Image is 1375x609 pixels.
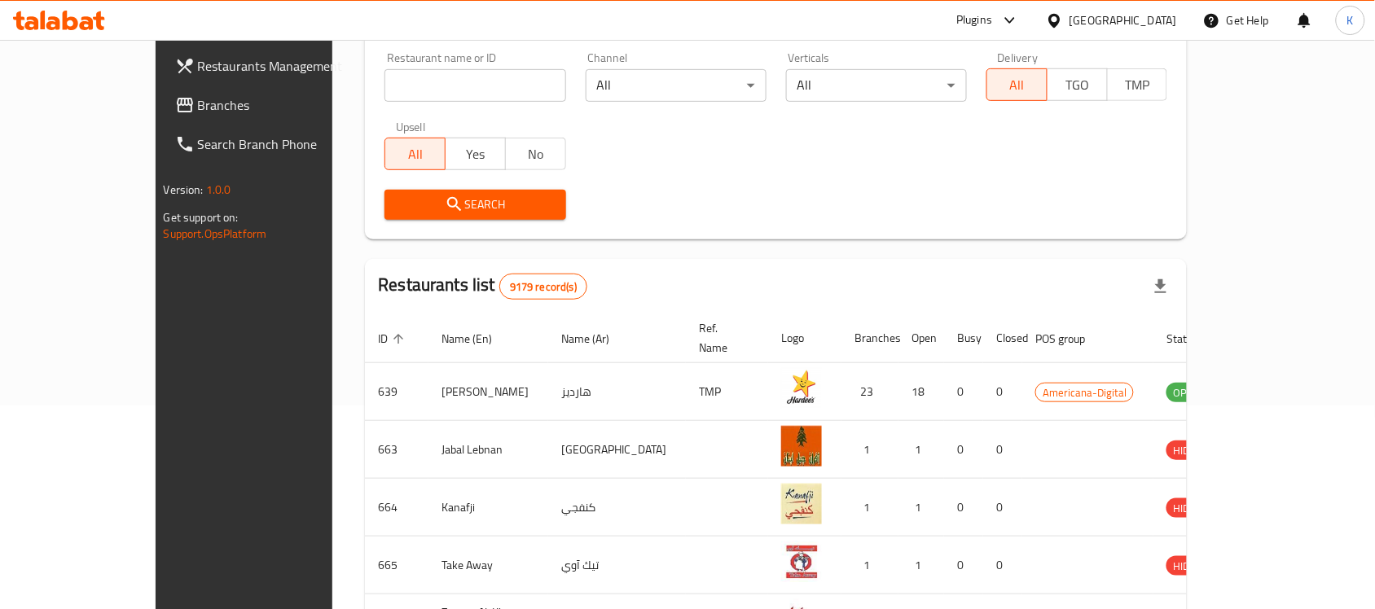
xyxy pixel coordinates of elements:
[1166,499,1215,518] span: HIDDEN
[384,138,446,170] button: All
[365,479,428,537] td: 664
[983,479,1022,537] td: 0
[983,363,1022,421] td: 0
[699,318,749,357] span: Ref. Name
[841,363,898,421] td: 23
[1107,68,1168,101] button: TMP
[198,134,372,154] span: Search Branch Phone
[206,179,231,200] span: 1.0.0
[1114,73,1162,97] span: TMP
[428,421,548,479] td: Jabal Lebnan
[561,329,630,348] span: Name (Ar)
[164,179,204,200] span: Version:
[983,537,1022,594] td: 0
[548,363,686,421] td: هارديز
[898,479,944,537] td: 1
[365,363,428,421] td: 639
[841,313,898,363] th: Branches
[944,421,983,479] td: 0
[164,223,267,244] a: Support.OpsPlatform
[841,479,898,537] td: 1
[1036,383,1133,402] span: Americana-Digital
[1166,383,1206,402] span: OPEN
[392,142,439,166] span: All
[441,329,513,348] span: Name (En)
[164,207,239,228] span: Get support on:
[1166,557,1215,576] span: HIDDEN
[500,279,586,295] span: 9179 record(s)
[786,69,967,102] div: All
[198,56,372,76] span: Restaurants Management
[781,484,822,524] img: Kanafji
[1054,73,1101,97] span: TGO
[998,52,1039,64] label: Delivery
[162,46,385,85] a: Restaurants Management
[384,69,565,102] input: Search for restaurant name or ID..
[162,85,385,125] a: Branches
[378,273,587,300] h2: Restaurants list
[986,68,1048,101] button: All
[452,142,499,166] span: Yes
[686,363,768,421] td: TMP
[365,421,428,479] td: 663
[198,95,372,115] span: Branches
[586,69,767,102] div: All
[841,537,898,594] td: 1
[983,313,1022,363] th: Closed
[1166,441,1215,460] span: HIDDEN
[384,190,565,220] button: Search
[428,363,548,421] td: [PERSON_NAME]
[898,363,944,421] td: 18
[994,73,1041,97] span: All
[956,11,992,30] div: Plugins
[768,313,841,363] th: Logo
[445,138,506,170] button: Yes
[983,421,1022,479] td: 0
[428,479,548,537] td: Kanafji
[378,329,409,348] span: ID
[512,142,560,166] span: No
[1047,68,1108,101] button: TGO
[944,313,983,363] th: Busy
[1141,267,1180,306] div: Export file
[944,479,983,537] td: 0
[548,479,686,537] td: كنفجي
[781,541,822,582] img: Take Away
[162,125,385,164] a: Search Branch Phone
[898,537,944,594] td: 1
[1166,440,1215,460] div: HIDDEN
[499,274,587,300] div: Total records count
[398,195,552,215] span: Search
[898,313,944,363] th: Open
[1166,329,1219,348] span: Status
[365,537,428,594] td: 665
[548,421,686,479] td: [GEOGRAPHIC_DATA]
[1035,329,1106,348] span: POS group
[428,537,548,594] td: Take Away
[1166,383,1206,402] div: OPEN
[1070,11,1177,29] div: [GEOGRAPHIC_DATA]
[898,421,944,479] td: 1
[944,537,983,594] td: 0
[944,363,983,421] td: 0
[396,121,426,133] label: Upsell
[548,537,686,594] td: تيك آوي
[781,368,822,409] img: Hardee's
[1166,556,1215,576] div: HIDDEN
[505,138,566,170] button: No
[841,421,898,479] td: 1
[1347,11,1354,29] span: K
[781,426,822,467] img: Jabal Lebnan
